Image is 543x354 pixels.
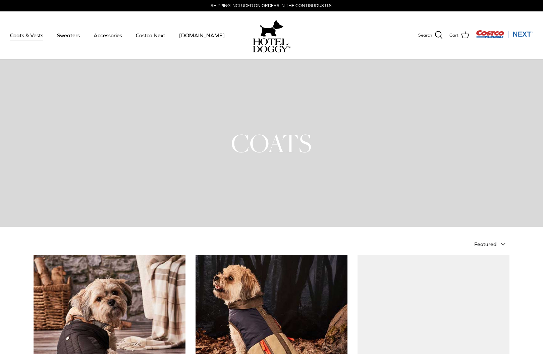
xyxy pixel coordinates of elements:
span: Search [418,32,432,39]
a: Visit Costco Next [476,34,533,39]
span: Cart [449,32,458,39]
img: hoteldoggy.com [260,18,283,38]
a: Sweaters [51,24,86,47]
button: Featured [474,237,510,252]
a: Costco Next [130,24,171,47]
span: Featured [474,241,496,247]
h1: COATS [34,127,510,160]
a: Coats & Vests [4,24,49,47]
img: Costco Next [476,30,533,38]
a: hoteldoggy.com hoteldoggycom [253,18,290,52]
a: [DOMAIN_NAME] [173,24,231,47]
a: Search [418,31,443,40]
a: Cart [449,31,469,40]
a: Accessories [88,24,128,47]
img: hoteldoggycom [253,38,290,52]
